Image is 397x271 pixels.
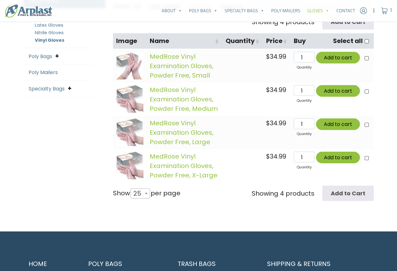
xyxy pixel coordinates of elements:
[35,22,63,28] a: Latex Gloves
[373,7,375,14] span: |
[113,33,147,49] th: Image
[266,85,270,94] span: $
[150,152,217,180] a: MedRose Vinyl Examination Gloves, Powder Free, X-Large
[266,119,286,127] bdi: 34.99
[116,152,143,179] img: 1.1 Cover
[266,152,286,161] bdi: 34.99
[266,52,270,61] span: $
[316,52,360,63] button: Add to cart
[131,188,150,198] span: 25
[158,4,185,17] a: About
[5,4,52,18] img: logo
[333,36,363,46] label: Select all
[252,17,314,27] div: Showing 4 products
[322,186,374,201] input: Add to Cart
[116,118,143,146] img: 1.1 Cover
[116,85,143,112] img: 1.1 Cover
[147,33,223,49] th: Name: activate to sort column ascending
[322,14,374,30] input: Add to Cart
[113,188,180,199] label: Show per page
[316,118,360,130] button: Add to cart
[266,85,286,94] bdi: 34.99
[333,4,359,17] a: Contact
[29,85,65,92] a: Specialty Bags
[263,33,291,49] th: Price: activate to sort column ascending
[294,118,314,129] input: Qty
[268,4,304,17] a: Poly Mailers
[266,52,286,61] bdi: 34.99
[83,257,165,271] a: Poly Bags
[316,152,360,163] button: Add to cart
[116,52,143,79] img: 1. Cover
[291,33,373,49] th: BuySelect all
[150,119,213,146] a: MedRose Vinyl Examination Gloves, Powder Free, Large
[221,4,268,17] a: Specialty Bags
[29,53,52,60] a: Poly Bags
[223,33,263,49] th: Quantity: activate to sort column ascending
[266,152,270,161] span: $
[185,4,221,17] a: Poly Bags
[262,257,374,271] a: Shipping & Returns
[150,52,213,80] a: MedRose Vinyl Examination Gloves, Powder Free, Small
[35,30,64,36] a: Nitrile Gloves
[294,52,314,62] input: Qty
[29,69,58,76] a: Poly Mailers
[35,37,64,43] a: Vinyl Gloves
[252,189,314,198] div: Showing 4 products
[304,4,333,17] a: Gloves
[24,257,76,271] a: Home
[173,257,255,271] a: Trash Bags
[266,119,270,127] span: $
[294,152,314,162] input: Qty
[390,7,392,14] span: 1
[150,85,218,113] a: MedRose Vinyl Examination Gloves, Powder Free, Medium
[131,186,148,201] span: 25
[294,85,314,96] input: Qty
[316,85,360,97] button: Add to cart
